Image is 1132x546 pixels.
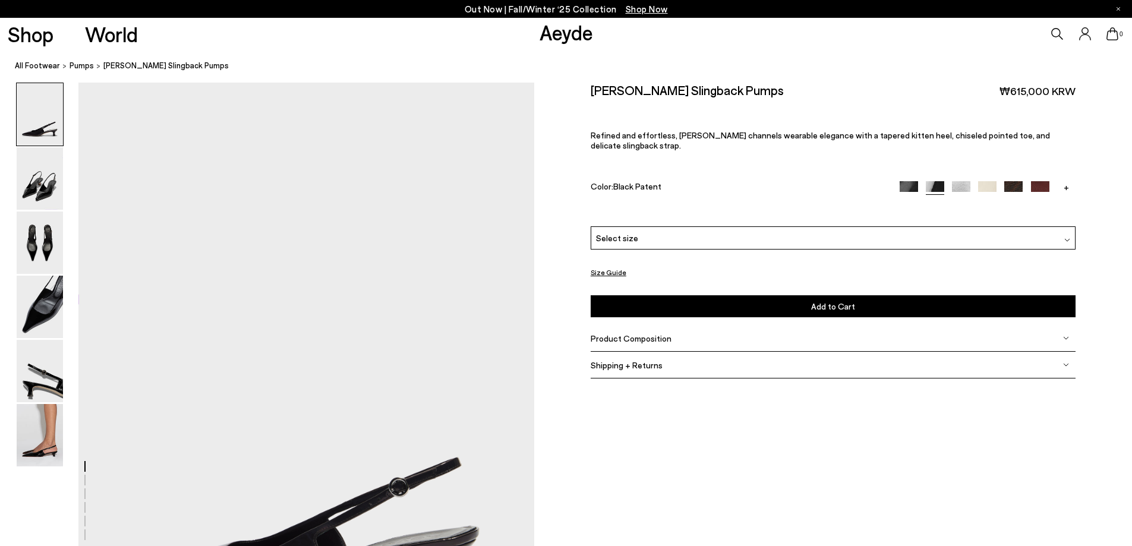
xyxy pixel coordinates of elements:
[103,59,229,72] span: [PERSON_NAME] Slingback Pumps
[591,265,626,280] button: Size Guide
[17,212,63,274] img: Catrina Slingback Pumps - Image 3
[1118,31,1124,37] span: 0
[70,61,94,70] span: pumps
[596,232,638,244] span: Select size
[8,24,53,45] a: Shop
[999,84,1076,99] span: ₩615,000 KRW
[626,4,668,14] span: Navigate to /collections/new-in
[17,276,63,338] img: Catrina Slingback Pumps - Image 4
[15,50,1132,83] nav: breadcrumb
[591,130,1050,150] span: Refined and effortless, [PERSON_NAME] channels wearable elegance with a tapered kitten heel, chis...
[1106,27,1118,40] a: 0
[1063,335,1069,341] img: svg%3E
[85,24,138,45] a: World
[811,301,855,311] span: Add to Cart
[17,340,63,402] img: Catrina Slingback Pumps - Image 5
[15,59,60,72] a: All Footwear
[540,20,593,45] a: Aeyde
[17,83,63,146] img: Catrina Slingback Pumps - Image 1
[17,147,63,210] img: Catrina Slingback Pumps - Image 2
[591,83,784,97] h2: [PERSON_NAME] Slingback Pumps
[70,59,94,72] a: pumps
[1064,237,1070,243] img: svg%3E
[1057,181,1076,192] a: +
[591,333,671,343] span: Product Composition
[591,181,884,195] div: Color:
[1063,362,1069,368] img: svg%3E
[591,360,663,370] span: Shipping + Returns
[591,295,1076,317] button: Add to Cart
[613,181,661,191] span: Black Patent
[465,2,668,17] p: Out Now | Fall/Winter ‘25 Collection
[17,404,63,466] img: Catrina Slingback Pumps - Image 6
